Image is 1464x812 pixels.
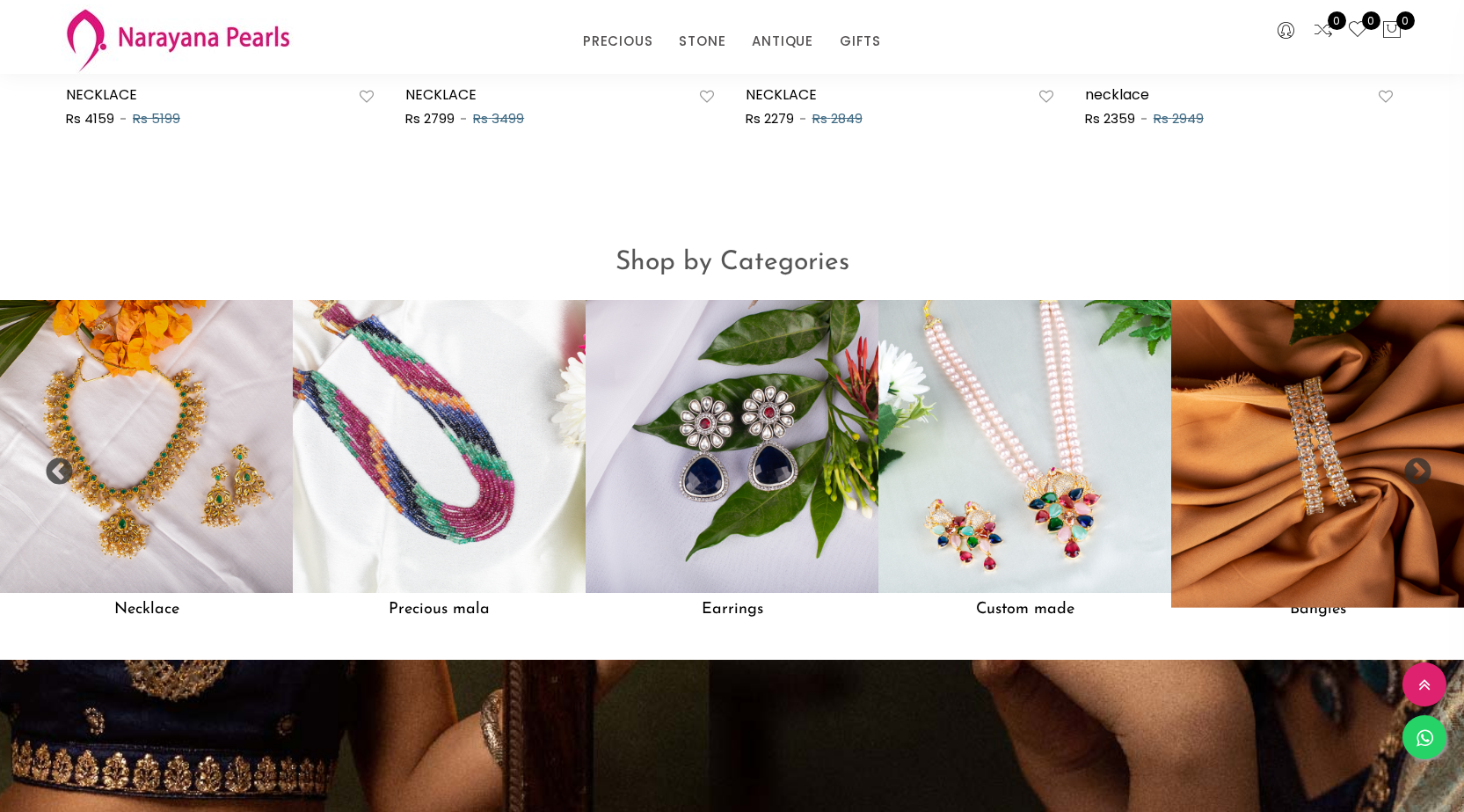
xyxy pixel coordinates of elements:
[66,84,137,105] a: NECKLACE
[293,593,586,626] h5: Precious mala
[473,109,524,128] span: Rs 3499
[1347,19,1368,42] a: 0
[1362,11,1380,30] span: 0
[812,109,863,128] span: Rs 2849
[293,300,586,593] img: Precious mala
[1171,593,1464,626] h5: Bangles
[354,85,379,108] button: Add to wishlist
[586,300,878,593] img: Earrings
[1154,109,1204,128] span: Rs 2949
[752,28,813,55] a: ANTIQUE
[695,85,719,108] button: Add to wishlist
[586,593,878,626] h5: Earrings
[679,28,725,55] a: STONE
[66,109,114,128] span: Rs 4159
[1373,85,1398,108] button: Add to wishlist
[1085,109,1135,128] span: Rs 2359
[405,109,455,128] span: Rs 2799
[405,84,477,105] a: NECKLACE
[878,300,1171,593] img: Custom made
[746,84,817,105] a: NECKLACE
[840,28,881,55] a: GIFTS
[1402,457,1420,475] button: Next
[44,457,62,475] button: Previous
[1085,84,1149,105] a: necklace
[1034,85,1059,108] button: Add to wishlist
[878,593,1171,626] h5: Custom made
[746,109,794,128] span: Rs 2279
[1328,11,1346,30] span: 0
[583,28,652,55] a: PRECIOUS
[1396,11,1415,30] span: 0
[1313,19,1334,42] a: 0
[1381,19,1402,42] button: 0
[133,109,180,128] span: Rs 5199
